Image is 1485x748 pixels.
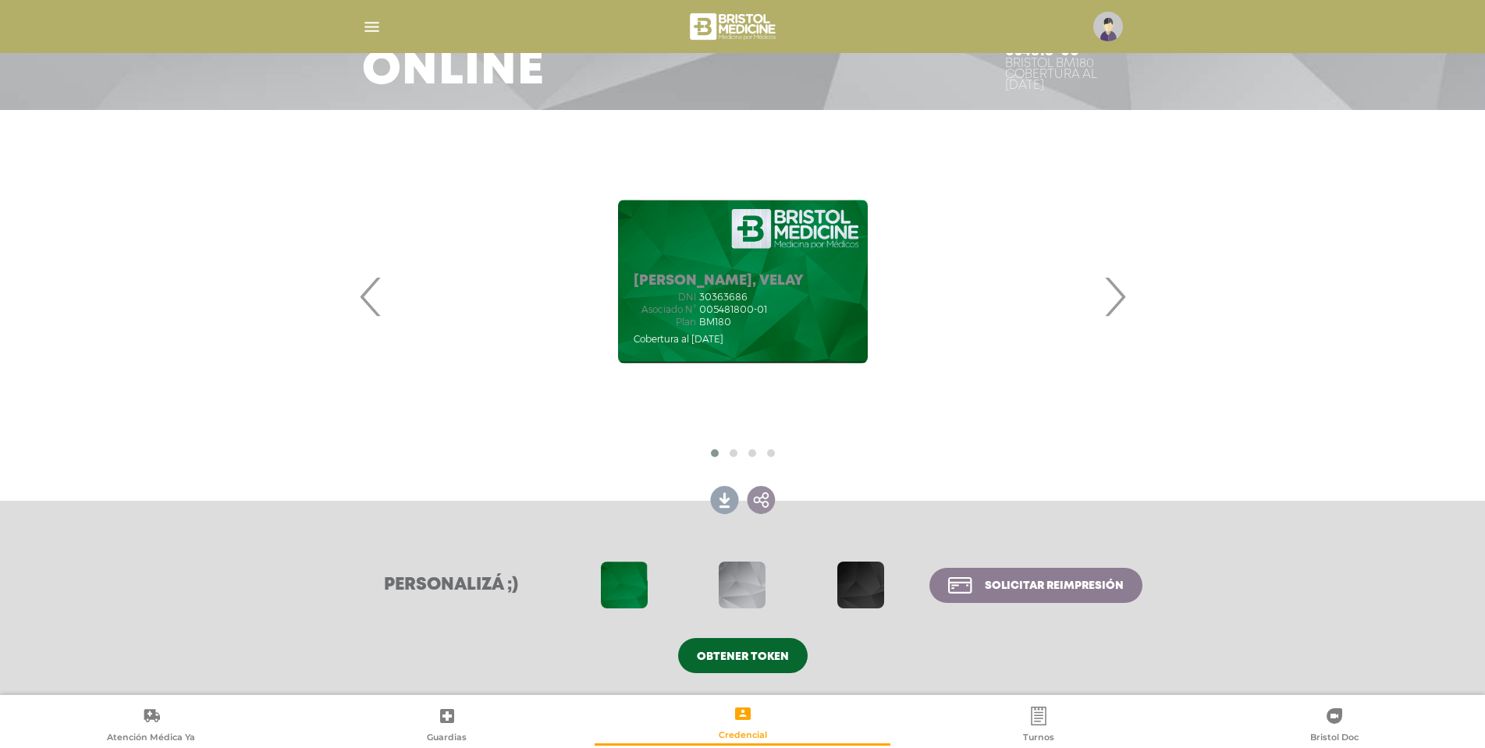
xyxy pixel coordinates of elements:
[343,575,560,595] h3: Personalizá ;)
[699,292,748,303] span: 30363686
[678,638,808,673] a: Obtener token
[697,651,789,662] span: Obtener token
[3,706,299,746] a: Atención Médica Ya
[299,706,595,746] a: Guardias
[1186,706,1482,746] a: Bristol Doc
[634,333,723,345] span: Cobertura al [DATE]
[362,17,382,37] img: Cober_menu-lines-white.svg
[1310,732,1359,746] span: Bristol Doc
[929,568,1142,603] a: Solicitar reimpresión
[719,729,767,743] span: Credencial
[634,304,696,315] span: Asociado N°
[890,706,1186,746] a: Turnos
[107,732,195,746] span: Atención Médica Ya
[699,304,767,315] span: 005481800-01
[699,317,731,328] span: BM180
[985,580,1124,591] span: Solicitar reimpresión
[687,8,780,45] img: bristol-medicine-blanco.png
[634,273,804,290] h5: [PERSON_NAME], VELAY
[427,732,467,746] span: Guardias
[1023,732,1054,746] span: Turnos
[362,10,675,91] h3: Credencial Online
[634,292,696,303] span: DNI
[1100,254,1130,339] span: Next
[1093,12,1123,41] img: profile-placeholder.svg
[595,704,890,743] a: Credencial
[1005,58,1124,91] div: Bristol BM180 Cobertura al [DATE]
[356,254,386,339] span: Previous
[634,317,696,328] span: Plan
